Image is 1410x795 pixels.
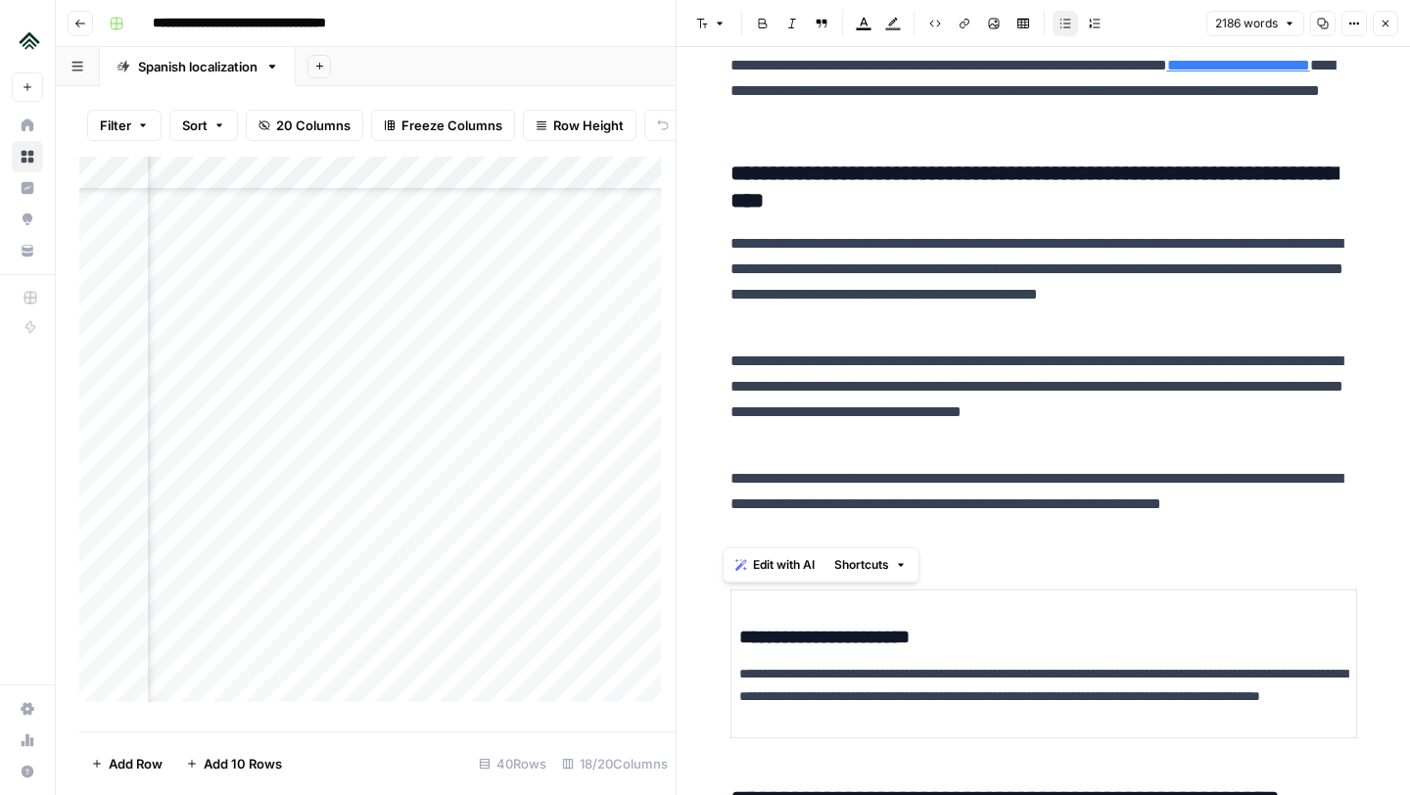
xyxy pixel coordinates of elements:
button: Sort [169,110,238,141]
a: Opportunities [12,204,43,235]
button: Row Height [523,110,636,141]
div: Spanish localization [138,57,258,76]
div: Dominio: [DOMAIN_NAME] [51,51,219,67]
a: Your Data [12,235,43,266]
button: Add Row [79,748,174,779]
button: Edit with AI [728,552,822,578]
span: Row Height [553,116,624,135]
button: Workspace: Uplisting [12,16,43,65]
img: tab_domain_overview_orange.svg [81,114,97,129]
a: Settings [12,693,43,725]
a: Home [12,110,43,141]
span: Filter [100,116,131,135]
button: 2186 words [1206,11,1304,36]
button: Shortcuts [826,552,915,578]
img: logo_orange.svg [31,31,47,47]
div: v 4.0.25 [55,31,96,47]
span: Add Row [109,754,163,773]
a: Insights [12,172,43,204]
span: 20 Columns [276,116,351,135]
span: Freeze Columns [401,116,502,135]
span: Sort [182,116,208,135]
button: Filter [87,110,162,141]
button: Undo [644,110,721,141]
div: 40 Rows [471,748,554,779]
a: Browse [12,141,43,172]
button: Help + Support [12,756,43,787]
div: 18/20 Columns [554,748,676,779]
span: Shortcuts [834,556,889,574]
span: 2186 words [1215,15,1278,32]
a: Spanish localization [100,47,296,86]
img: tab_keywords_by_traffic_grey.svg [209,114,224,129]
div: Palabras clave [230,116,311,128]
span: Add 10 Rows [204,754,282,773]
a: Usage [12,725,43,756]
div: Dominio [103,116,150,128]
img: website_grey.svg [31,51,47,67]
button: 20 Columns [246,110,363,141]
img: Uplisting Logo [12,23,47,58]
button: Freeze Columns [371,110,515,141]
span: Edit with AI [753,556,815,574]
button: Add 10 Rows [174,748,294,779]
